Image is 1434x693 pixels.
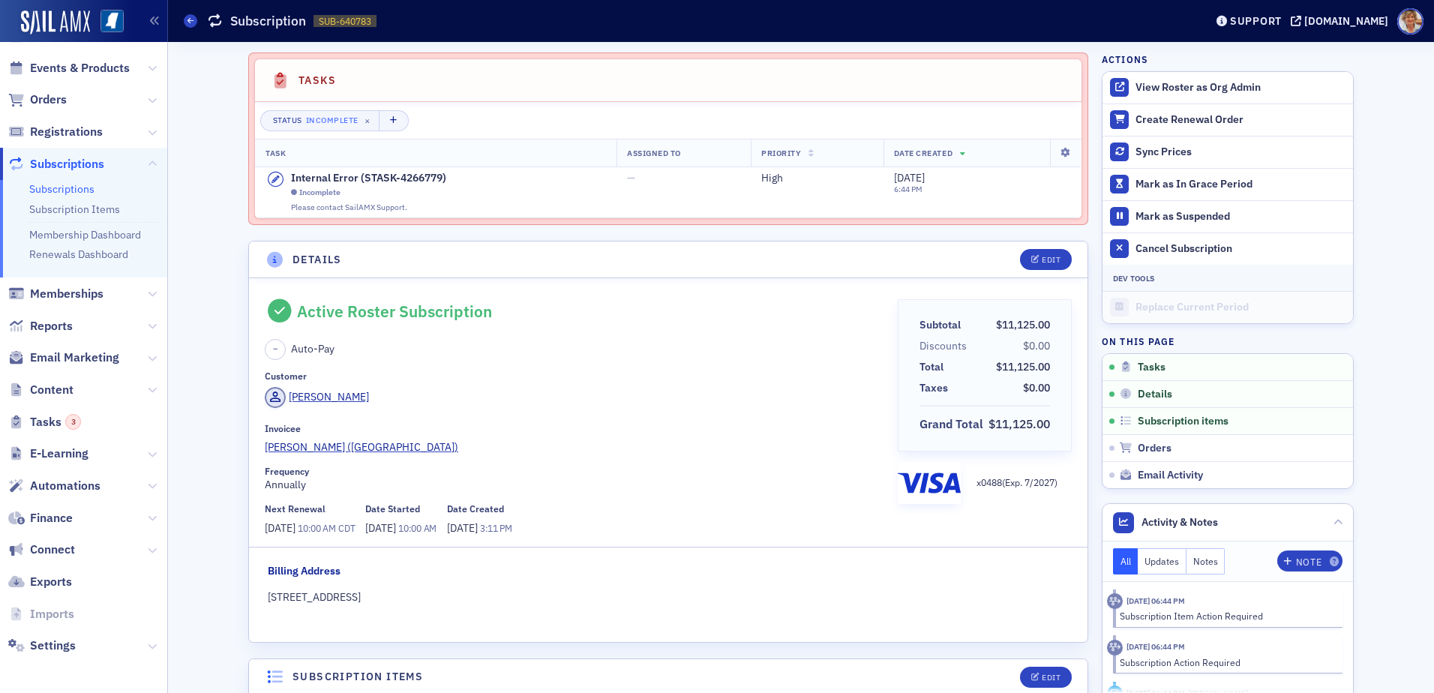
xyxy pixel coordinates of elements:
a: Content [8,382,73,398]
button: Create Renewal Order [1102,103,1353,136]
a: Orders [8,91,67,108]
a: Registrations [8,124,103,140]
div: Invoicee [265,423,301,434]
img: SailAMX [21,10,90,34]
div: Activity [1107,640,1123,655]
div: 3 [65,414,81,430]
span: CDT [336,522,355,534]
div: Replace Current Period [1135,301,1345,314]
span: Task [265,148,286,158]
h4: Tasks [298,73,336,88]
span: Activity & Notes [1141,514,1218,530]
button: Edit [1020,249,1072,270]
div: Annually [265,466,887,493]
div: Grand Total [919,415,983,433]
a: Subscription Items [29,202,120,216]
button: Sync Prices [1102,136,1353,168]
span: $11,125.00 [996,318,1050,331]
h4: On this page [1102,334,1354,348]
button: Mark as Suspended [1102,200,1353,232]
a: Tasks3 [8,414,81,430]
span: Exports [30,574,72,590]
div: Mark as In Grace Period [1135,178,1345,191]
img: visa [898,467,961,499]
span: Taxes [919,380,953,396]
div: Incomplete [306,112,358,127]
button: View Roster as Org Admin [1135,81,1261,94]
span: $11,125.00 [996,360,1050,373]
div: Create Renewal Order [1135,113,1345,127]
button: Note [1277,550,1342,571]
div: Date Created [447,503,504,514]
button: All [1113,548,1138,574]
span: [DATE] [365,521,398,535]
div: [DOMAIN_NAME] [1304,14,1388,28]
a: Exports [8,574,72,590]
div: Discounts [919,338,967,354]
span: SUB-640783 [319,15,371,28]
a: Membership Dashboard [29,228,141,241]
div: High [761,172,872,185]
span: Memberships [30,286,103,302]
a: Settings [8,637,76,654]
span: Email Marketing [30,349,119,366]
div: Billing Address [268,563,340,579]
a: Subscriptions [29,182,94,196]
div: Next Renewal [265,503,325,514]
button: Updates [1138,548,1186,574]
span: Subtotal [919,317,966,333]
span: Subscriptions [30,156,104,172]
time: 9/17/2025 06:44 PM [1126,641,1185,652]
span: [DATE] [894,171,925,184]
span: 10:00 AM [398,522,436,534]
a: E-Learning [8,445,88,462]
div: Date Started [365,503,420,514]
div: [PERSON_NAME] [289,389,369,405]
span: 3:11 PM [480,522,512,534]
button: Cancel Subscription [1102,232,1353,265]
span: Details [1138,388,1172,401]
div: Please contact SailAMX Support. [291,202,446,212]
div: Edit [1042,673,1060,682]
span: Connect [30,541,75,558]
span: Subscription items [1138,415,1228,428]
div: Frequency [265,466,309,477]
button: Replace Current Period [1102,292,1353,323]
span: Profile [1397,8,1423,34]
div: Edit [1042,256,1060,264]
div: Active Roster Subscription [297,301,492,321]
span: HORNE (Ridgeland) [265,439,458,455]
a: Reports [8,318,73,334]
span: – [273,343,277,355]
div: Internal Error (STASK-4266779) [291,172,446,185]
h4: Details [292,252,342,268]
div: Mark as Suspended [1135,210,1345,223]
span: Total [919,359,949,375]
img: SailAMX [100,10,124,33]
a: Connect [8,541,75,558]
span: [DATE] [447,521,480,535]
span: Imports [30,606,74,622]
h4: Actions [1102,52,1148,66]
a: Imports [8,606,74,622]
span: Registrations [30,124,103,140]
span: × [361,114,375,127]
span: Automations [30,478,100,494]
a: [PERSON_NAME] ([GEOGRAPHIC_DATA]) [265,439,887,455]
span: Auto-Pay [291,341,334,357]
a: [PERSON_NAME] [265,387,369,408]
span: $11,125.00 [988,416,1050,431]
a: Memberships [8,286,103,302]
span: Email Activity [1138,469,1203,482]
div: Support [1230,14,1282,28]
button: StatusIncomplete× [260,110,380,131]
div: Activity [1107,593,1123,609]
time: 6:44 PM [894,184,922,194]
span: [DATE] [265,521,298,535]
a: Subscriptions [8,156,104,172]
span: $0.00 [1023,339,1050,352]
a: Renewals Dashboard [29,247,128,261]
span: Orders [30,91,67,108]
div: Subscription Item Action Required [1120,609,1332,622]
span: Settings [30,637,76,654]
